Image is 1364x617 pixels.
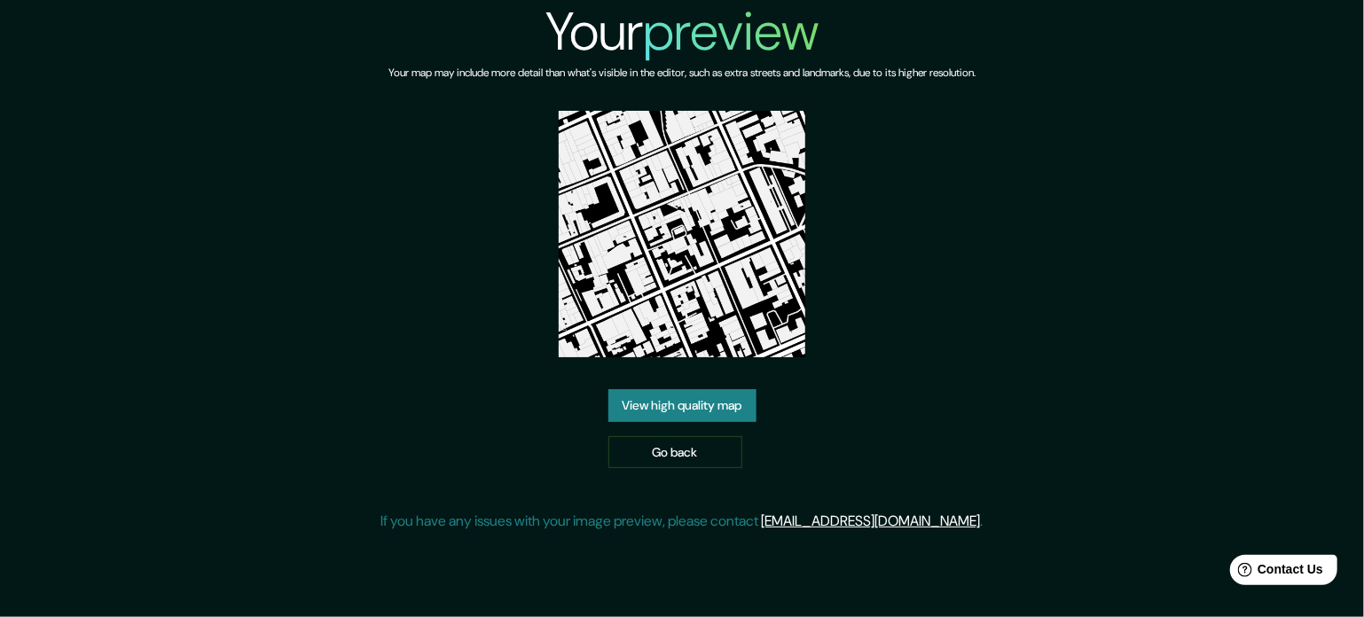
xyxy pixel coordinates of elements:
p: If you have any issues with your image preview, please contact . [381,511,984,532]
iframe: Help widget launcher [1206,548,1344,597]
a: Go back [608,436,742,469]
a: [EMAIL_ADDRESS][DOMAIN_NAME] [762,512,981,530]
img: created-map-preview [559,111,805,357]
a: View high quality map [608,389,756,422]
h6: Your map may include more detail than what's visible in the editor, such as extra streets and lan... [388,64,976,82]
